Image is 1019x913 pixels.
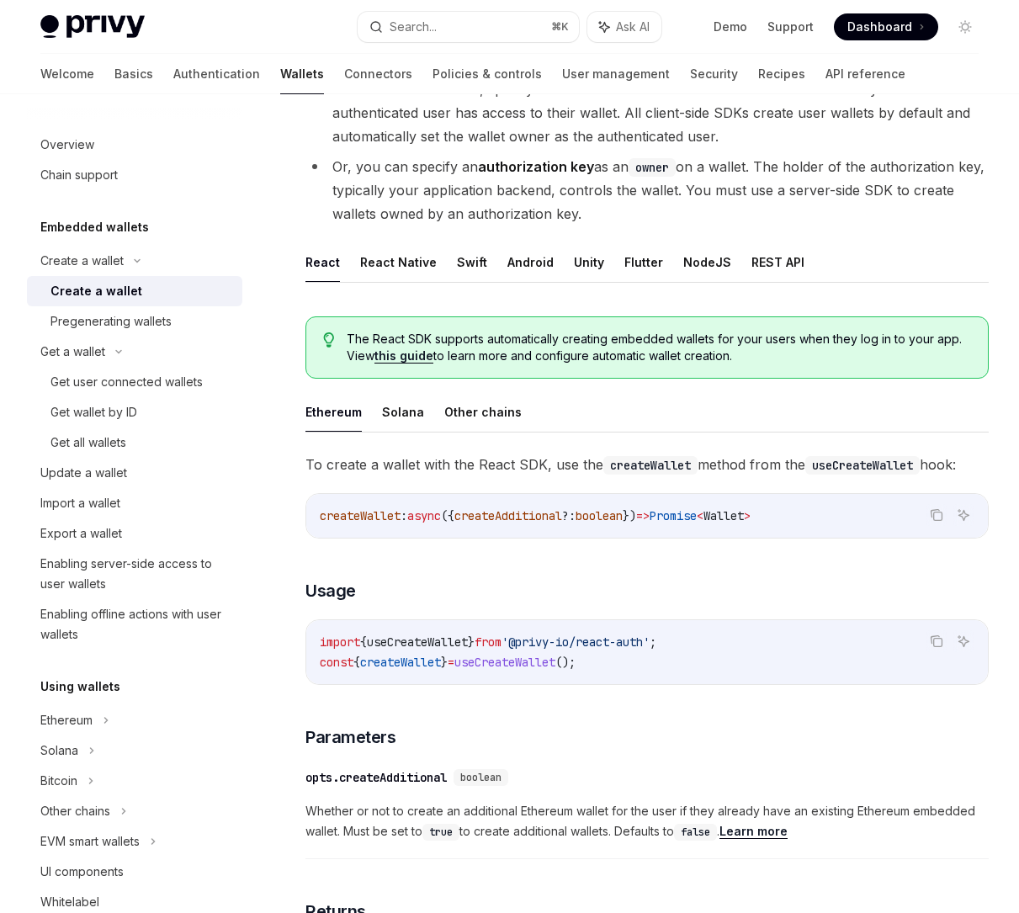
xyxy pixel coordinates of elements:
[468,634,475,650] span: }
[305,77,989,148] li: To create a user wallet, specify a as an owner of the wallet. This ensures only the authenticated...
[460,771,502,784] span: boolean
[173,54,260,94] a: Authentication
[367,634,468,650] span: useCreateWallet
[305,242,340,282] button: React
[40,740,78,761] div: Solana
[40,54,94,94] a: Welcome
[40,831,140,852] div: EVM smart wallets
[502,634,650,650] span: '@privy-io/react-auth'
[27,427,242,458] a: Get all wallets
[50,311,172,332] div: Pregenerating wallets
[576,508,623,523] span: boolean
[636,508,650,523] span: =>
[444,392,522,432] button: Other chains
[616,19,650,35] span: Ask AI
[690,54,738,94] a: Security
[360,634,367,650] span: {
[27,160,242,190] a: Chain support
[758,54,805,94] a: Recipes
[40,677,120,697] h5: Using wallets
[574,242,604,282] button: Unity
[40,892,99,912] div: Whitelabel
[50,281,142,301] div: Create a wallet
[714,19,747,35] a: Demo
[360,655,441,670] span: createWallet
[320,634,360,650] span: import
[767,19,814,35] a: Support
[347,331,971,364] span: The React SDK supports automatically creating embedded wallets for your users when they log in to...
[454,508,562,523] span: createAdditional
[475,634,502,650] span: from
[507,242,554,282] button: Android
[40,15,145,39] img: light logo
[422,824,459,841] code: true
[27,397,242,427] a: Get wallet by ID
[805,456,920,475] code: useCreateWallet
[27,857,242,887] a: UI components
[40,862,124,882] div: UI components
[650,634,656,650] span: ;
[448,655,454,670] span: =
[40,554,232,594] div: Enabling server-side access to user wallets
[603,456,698,475] code: createWallet
[650,508,697,523] span: Promise
[744,508,751,523] span: >
[952,13,979,40] button: Toggle dark mode
[555,655,576,670] span: ();
[441,508,454,523] span: ({
[407,508,441,523] span: async
[40,165,118,185] div: Chain support
[953,504,974,526] button: Ask AI
[27,599,242,650] a: Enabling offline actions with user wallets
[40,523,122,544] div: Export a wallet
[305,801,989,841] span: Whether or not to create an additional Ethereum wallet for the user if they already have an exist...
[114,54,153,94] a: Basics
[305,725,395,749] span: Parameters
[27,306,242,337] a: Pregenerating wallets
[27,518,242,549] a: Export a wallet
[323,332,335,348] svg: Tip
[441,655,448,670] span: }
[40,771,77,791] div: Bitcoin
[40,463,127,483] div: Update a wallet
[27,458,242,488] a: Update a wallet
[953,630,974,652] button: Ask AI
[305,579,356,602] span: Usage
[401,508,407,523] span: :
[280,54,324,94] a: Wallets
[353,655,360,670] span: {
[926,504,947,526] button: Copy the contents from the code block
[305,155,989,226] li: Or, you can specify an as an on a wallet. The holder of the authorization key, typically your app...
[719,824,788,839] a: Learn more
[360,242,437,282] button: React Native
[629,158,676,177] code: owner
[697,508,703,523] span: <
[374,348,433,364] a: this guide
[50,433,126,453] div: Get all wallets
[27,488,242,518] a: Import a wallet
[40,493,120,513] div: Import a wallet
[40,710,93,730] div: Ethereum
[478,158,594,175] strong: authorization key
[587,12,661,42] button: Ask AI
[551,20,569,34] span: ⌘ K
[457,242,487,282] button: Swift
[562,54,670,94] a: User management
[50,402,137,422] div: Get wallet by ID
[825,54,905,94] a: API reference
[433,54,542,94] a: Policies & controls
[683,242,731,282] button: NodeJS
[305,769,447,786] div: opts.createAdditional
[751,242,804,282] button: REST API
[27,130,242,160] a: Overview
[562,508,576,523] span: ?:
[27,367,242,397] a: Get user connected wallets
[834,13,938,40] a: Dashboard
[40,604,232,645] div: Enabling offline actions with user wallets
[623,508,636,523] span: })
[344,54,412,94] a: Connectors
[27,549,242,599] a: Enabling server-side access to user wallets
[390,17,437,37] div: Search...
[40,251,124,271] div: Create a wallet
[40,342,105,362] div: Get a wallet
